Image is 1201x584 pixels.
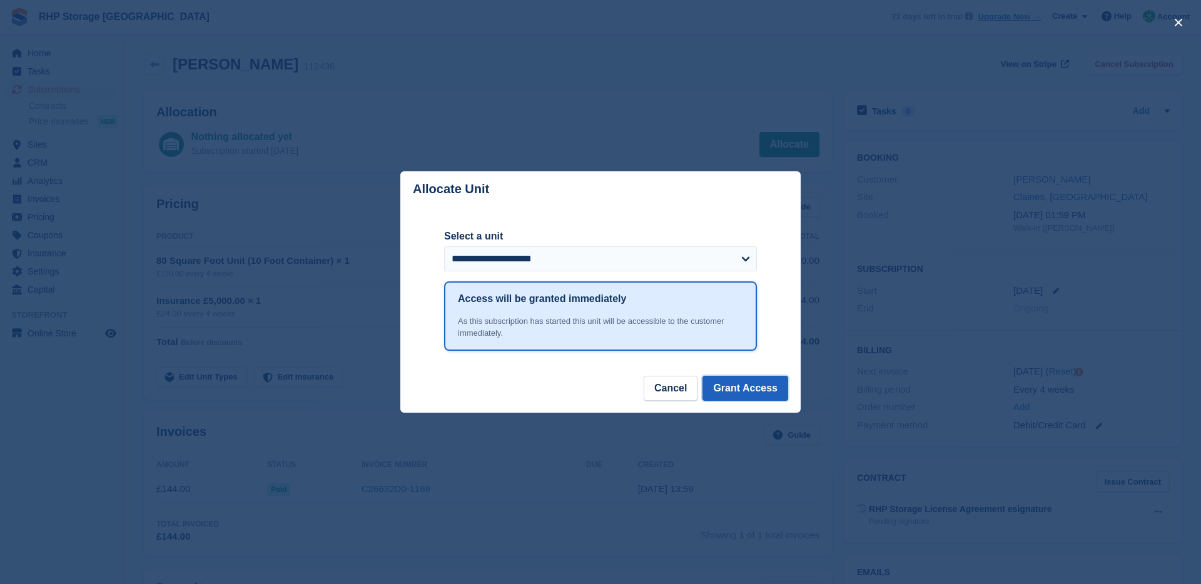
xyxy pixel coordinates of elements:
[458,291,626,306] h1: Access will be granted immediately
[644,376,697,401] button: Cancel
[702,376,788,401] button: Grant Access
[458,315,743,340] div: As this subscription has started this unit will be accessible to the customer immediately.
[444,229,757,244] label: Select a unit
[413,182,489,196] p: Allocate Unit
[1168,13,1188,33] button: close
